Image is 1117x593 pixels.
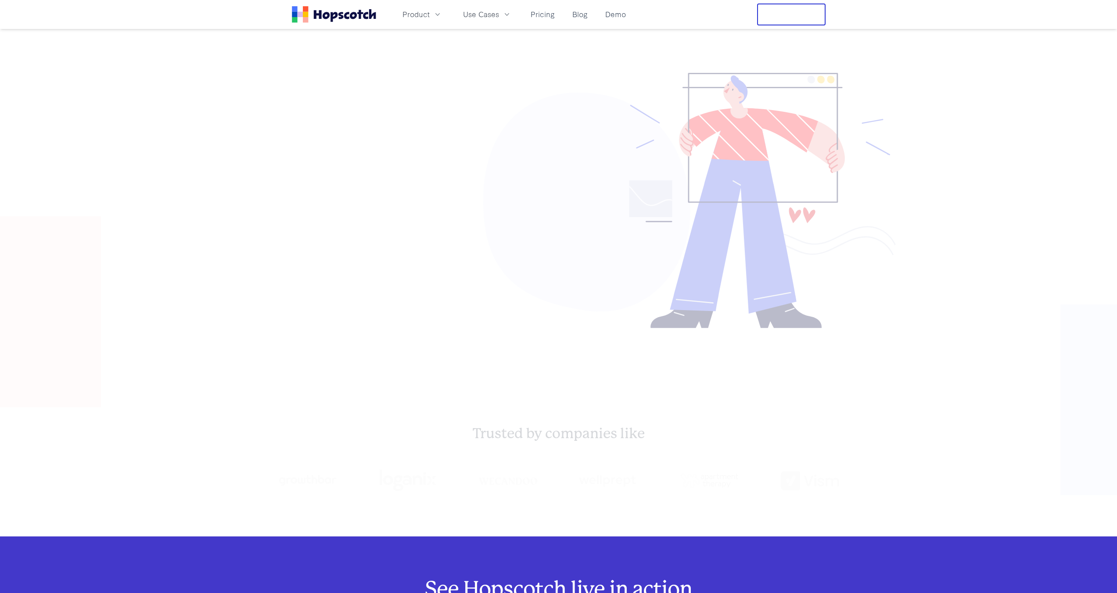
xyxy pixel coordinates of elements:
a: Demo [602,7,629,21]
h2: Trusted by companies like [236,425,882,443]
img: wellprept logo [579,472,638,489]
span: Use Cases [463,9,499,20]
a: Blog [569,7,591,21]
img: wecandoo-logo [479,476,537,485]
img: growthbar-logo [278,475,336,486]
button: Free Trial [757,4,826,25]
img: png-apartment-therapy-house-studio-apartment-home [680,473,739,488]
img: loganix-logo [378,465,437,496]
button: Use Cases [458,7,517,21]
a: Home [292,6,376,23]
button: Product [397,7,447,21]
img: vism logo [781,471,839,490]
a: Pricing [527,7,558,21]
span: Product [402,9,430,20]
